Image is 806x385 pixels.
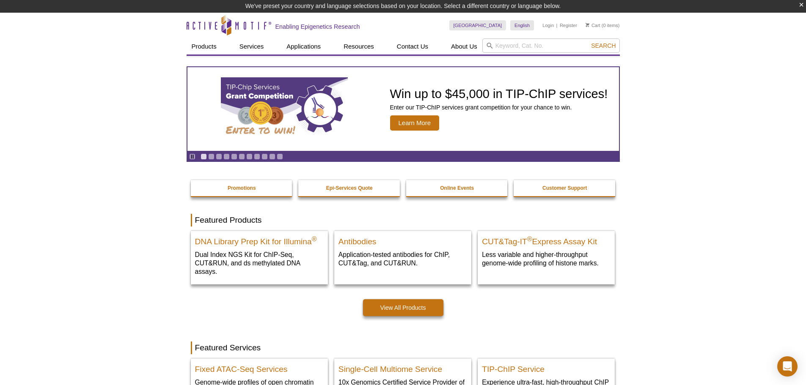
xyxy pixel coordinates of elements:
[191,214,616,227] h2: Featured Products
[277,153,283,160] a: Go to slide 11
[777,356,798,377] div: Open Intercom Messenger
[510,20,534,30] a: English
[195,361,324,374] h2: Fixed ATAC-Seq Services
[234,38,269,55] a: Services
[187,67,619,151] a: TIP-ChIP Services Grant Competition Win up to $45,000 in TIP-ChIP services! Enter our TIP-ChIP se...
[449,20,506,30] a: [GEOGRAPHIC_DATA]
[392,38,433,55] a: Contact Us
[312,235,317,243] sup: ®
[221,77,348,141] img: TIP-ChIP Services Grant Competition
[246,153,253,160] a: Go to slide 7
[187,67,619,151] article: TIP-ChIP Services Grant Competition
[269,153,275,160] a: Go to slide 10
[390,104,608,111] p: Enter our TIP-ChIP services grant competition for your chance to win.
[201,153,207,160] a: Go to slide 1
[406,180,509,196] a: Online Events
[338,38,379,55] a: Resources
[216,153,222,160] a: Go to slide 3
[334,231,471,276] a: All Antibodies Antibodies Application-tested antibodies for ChIP, CUT&Tag, and CUT&RUN.
[589,42,618,49] button: Search
[514,180,616,196] a: Customer Support
[298,180,401,196] a: Epi-Services Quote
[482,361,611,374] h2: TIP-ChIP Service
[338,361,467,374] h2: Single-Cell Multiome Service
[191,231,328,284] a: DNA Library Prep Kit for Illumina DNA Library Prep Kit for Illumina® Dual Index NGS Kit for ChIP-...
[478,231,615,276] a: CUT&Tag-IT® Express Assay Kit CUT&Tag-IT®Express Assay Kit Less variable and higher-throughput ge...
[191,341,616,354] h2: Featured Services
[195,250,324,276] p: Dual Index NGS Kit for ChIP-Seq, CUT&RUN, and ds methylated DNA assays.
[390,87,608,100] h2: Win up to $45,000 in TIP-ChIP services!
[239,153,245,160] a: Go to slide 6
[586,23,589,27] img: Your Cart
[326,185,373,191] strong: Epi-Services Quote
[208,153,215,160] a: Go to slide 2
[281,38,326,55] a: Applications
[363,299,443,316] a: View All Products
[195,233,324,246] h2: DNA Library Prep Kit for Illumina
[231,153,237,160] a: Go to slide 5
[440,185,474,191] strong: Online Events
[482,38,620,53] input: Keyword, Cat. No.
[191,180,293,196] a: Promotions
[275,23,360,30] h2: Enabling Epigenetics Research
[556,20,558,30] li: |
[261,153,268,160] a: Go to slide 9
[482,250,611,268] p: Less variable and higher-throughput genome-wide profiling of histone marks​.
[446,38,482,55] a: About Us
[527,235,532,243] sup: ®
[189,153,195,160] a: Toggle autoplay
[254,153,260,160] a: Go to slide 8
[586,20,620,30] li: (0 items)
[223,153,230,160] a: Go to slide 4
[338,250,467,268] p: Application-tested antibodies for ChIP, CUT&Tag, and CUT&RUN.
[542,22,554,28] a: Login
[228,185,256,191] strong: Promotions
[591,42,616,49] span: Search
[390,115,440,131] span: Learn More
[482,233,611,246] h2: CUT&Tag-IT Express Assay Kit
[542,185,587,191] strong: Customer Support
[586,22,600,28] a: Cart
[338,233,467,246] h2: Antibodies
[560,22,577,28] a: Register
[187,38,222,55] a: Products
